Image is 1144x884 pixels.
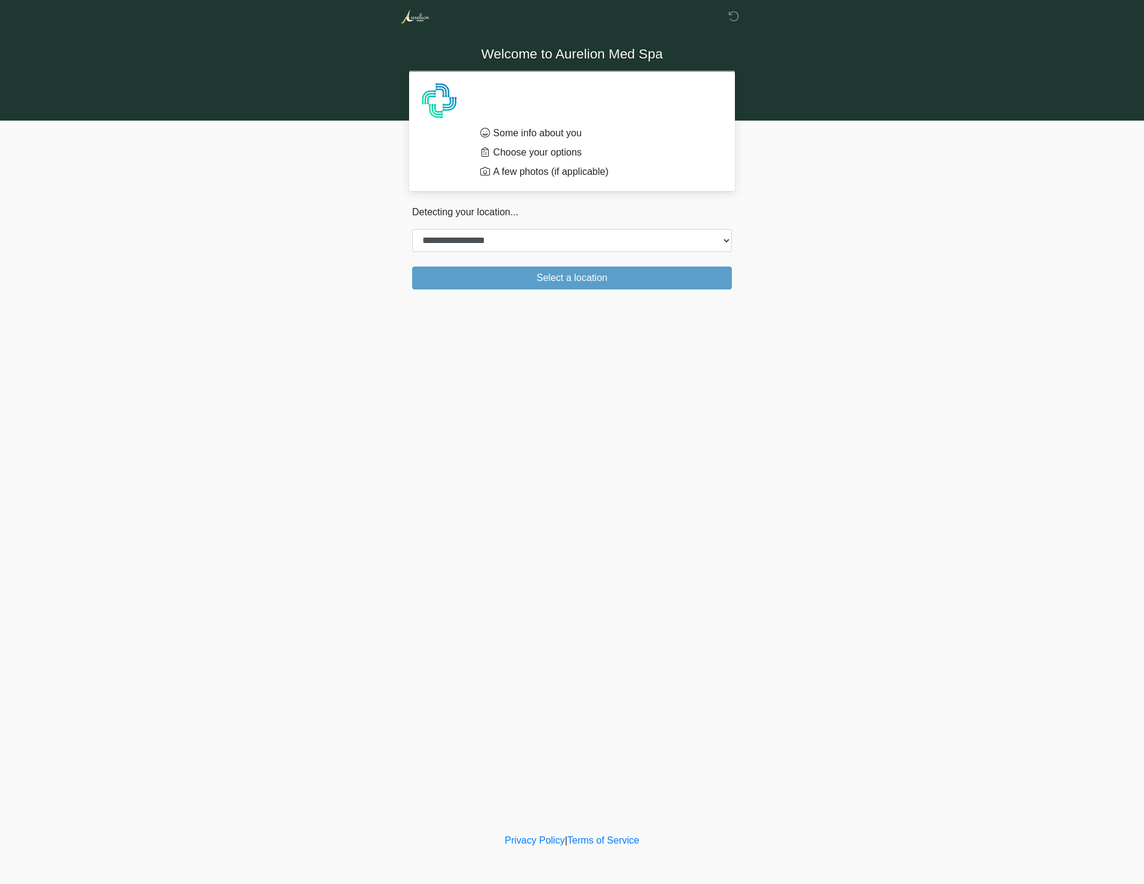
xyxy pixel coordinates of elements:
img: Aurelion Med Spa Logo [400,9,430,24]
li: Some info about you [480,126,714,140]
li: Choose your options [480,145,714,160]
button: Select a location [412,267,732,289]
span: Detecting your location... [412,207,518,217]
h1: Welcome to Aurelion Med Spa [403,43,741,66]
li: A few photos (if applicable) [480,165,714,179]
a: | [565,835,567,845]
a: Privacy Policy [505,835,565,845]
img: Agent Avatar [421,83,457,119]
a: Terms of Service [567,835,639,845]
